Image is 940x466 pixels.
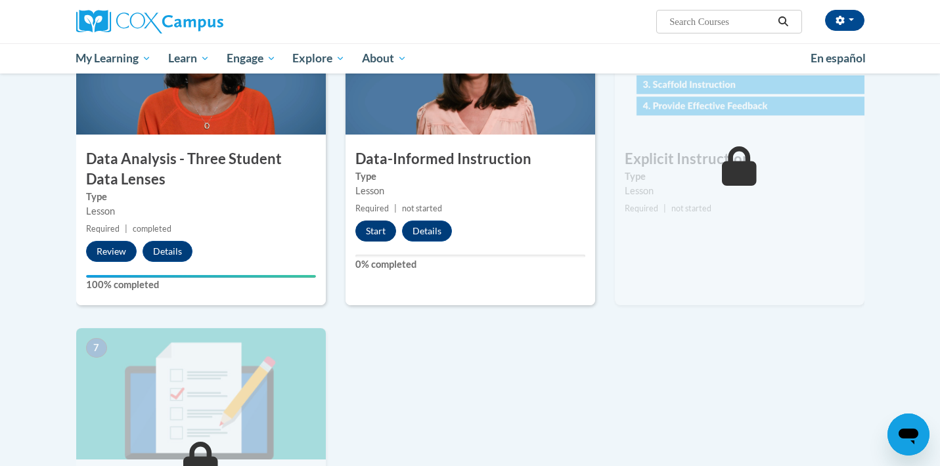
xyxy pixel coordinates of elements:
span: Required [625,203,658,213]
label: Type [625,169,855,184]
a: Engage [218,43,284,74]
h3: Data Analysis - Three Student Data Lenses [76,149,326,190]
span: | [125,224,127,234]
a: Learn [160,43,218,74]
label: 100% completed [86,278,316,292]
div: Your progress [86,275,316,278]
span: En español [811,51,866,65]
input: Search Courses [668,14,773,30]
span: Required [86,224,120,234]
span: | [394,203,397,213]
label: 0% completed [355,257,585,272]
div: Lesson [625,184,855,198]
button: Account Settings [825,10,864,31]
div: Main menu [56,43,884,74]
button: Start [355,221,396,242]
a: About [353,43,415,74]
span: not started [671,203,711,213]
span: My Learning [76,51,151,66]
span: Learn [168,51,210,66]
a: En español [802,45,874,72]
span: | [663,203,666,213]
a: Cox Campus [76,10,326,33]
span: About [362,51,407,66]
button: Details [143,241,192,262]
span: Explore [292,51,345,66]
button: Review [86,241,137,262]
button: Search [773,14,793,30]
label: Type [86,190,316,204]
img: Course Image [76,328,326,459]
div: Lesson [86,204,316,219]
img: Cox Campus [76,10,223,33]
button: Details [402,221,452,242]
h3: Explicit Instruction [615,149,864,169]
span: Required [355,203,389,213]
a: My Learning [68,43,160,74]
span: not started [402,203,442,213]
span: Engage [227,51,276,66]
div: Lesson [355,184,585,198]
a: Explore [284,43,353,74]
iframe: Button to launch messaging window [887,413,929,455]
h3: Data-Informed Instruction [346,149,595,169]
label: Type [355,169,585,184]
span: completed [133,224,171,234]
span: 7 [86,338,107,358]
